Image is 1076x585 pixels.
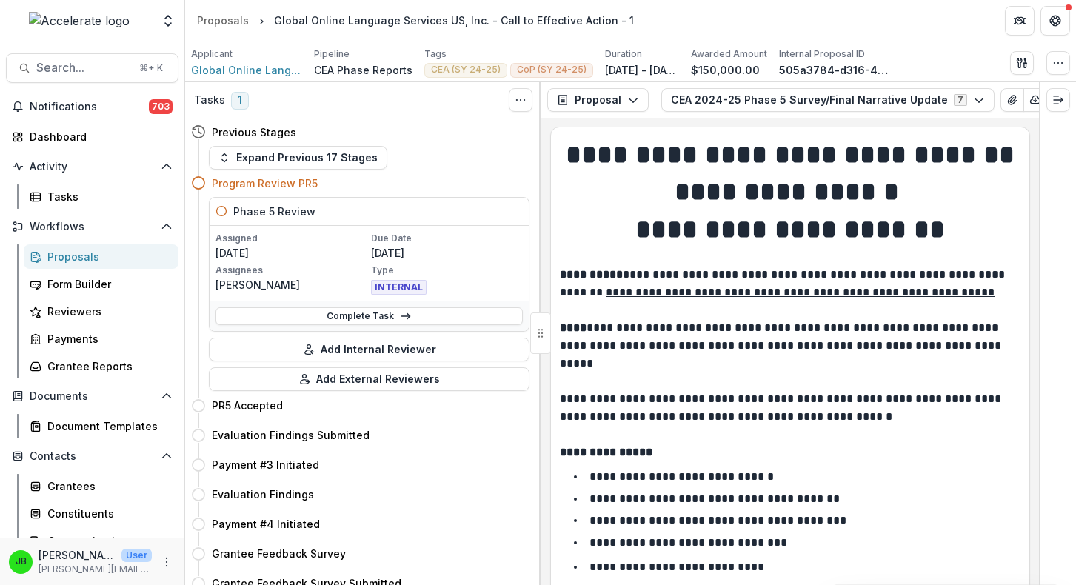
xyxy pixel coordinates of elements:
button: Open Activity [6,155,178,178]
a: Proposals [191,10,255,31]
h4: Evaluation Findings [212,487,314,502]
p: Duration [605,47,642,61]
span: INTERNAL [371,280,427,295]
h4: Grantee Feedback Survey [212,546,346,561]
div: Tasks [47,189,167,204]
a: Global Online Language Services US, Inc. [191,62,302,78]
a: Reviewers [24,299,178,324]
div: ⌘ + K [136,60,166,76]
div: Form Builder [47,276,167,292]
h3: Tasks [194,94,225,107]
button: Open Contacts [6,444,178,468]
button: Add Internal Reviewer [209,338,529,361]
h4: Program Review PR5 [212,175,318,191]
a: Proposals [24,244,178,269]
div: Jennifer Bronson [16,557,27,566]
a: Grantee Reports [24,354,178,378]
h4: Payment #3 Initiated [212,457,319,472]
div: Document Templates [47,418,167,434]
p: Assignees [215,264,368,277]
a: Grantees [24,474,178,498]
a: Document Templates [24,414,178,438]
h4: Previous Stages [212,124,296,140]
span: Activity [30,161,155,173]
button: Open entity switcher [158,6,178,36]
img: Accelerate logo [29,12,130,30]
h4: Evaluation Findings Submitted [212,427,370,443]
span: 703 [149,99,173,114]
p: [DATE] [215,245,368,261]
div: Global Online Language Services US, Inc. - Call to Effective Action - 1 [274,13,634,28]
nav: breadcrumb [191,10,640,31]
p: [PERSON_NAME][EMAIL_ADDRESS][PERSON_NAME][DOMAIN_NAME] [39,563,152,576]
p: Assigned [215,232,368,245]
span: Contacts [30,450,155,463]
button: CEA 2024-25 Phase 5 Survey/Final Narrative Update7 [661,88,995,112]
div: Proposals [197,13,249,28]
span: Search... [36,61,130,75]
p: [PERSON_NAME] [39,547,116,563]
p: Type [371,264,524,277]
p: [DATE] [371,245,524,261]
div: Grantee Reports [47,358,167,374]
a: Tasks [24,184,178,209]
a: Communications [24,529,178,553]
a: Payments [24,327,178,351]
a: Complete Task [215,307,523,325]
button: View Attached Files [1000,88,1024,112]
div: Payments [47,331,167,347]
p: CEA Phase Reports [314,62,412,78]
button: Expand right [1046,88,1070,112]
h4: Payment #4 Initiated [212,516,320,532]
a: Form Builder [24,272,178,296]
p: Due Date [371,232,524,245]
p: Pipeline [314,47,350,61]
div: Communications [47,533,167,549]
a: Dashboard [6,124,178,149]
button: Add External Reviewers [209,367,529,391]
p: Awarded Amount [691,47,767,61]
div: Constituents [47,506,167,521]
p: $150,000.00 [691,62,760,78]
button: Proposal [547,88,649,112]
button: More [158,553,176,571]
div: Reviewers [47,304,167,319]
button: Open Workflows [6,215,178,238]
button: Get Help [1040,6,1070,36]
a: Constituents [24,501,178,526]
div: Grantees [47,478,167,494]
p: Tags [424,47,447,61]
button: Notifications703 [6,95,178,118]
button: Toggle View Cancelled Tasks [509,88,532,112]
span: Workflows [30,221,155,233]
h5: Phase 5 Review [233,204,315,219]
span: Notifications [30,101,149,113]
span: CoP (SY 24-25) [517,64,587,75]
button: Open Documents [6,384,178,408]
p: 505a3784-d316-4dcc-aa09-530700ad7b8f [779,62,890,78]
div: Proposals [47,249,167,264]
button: Partners [1005,6,1035,36]
p: Applicant [191,47,233,61]
p: User [121,549,152,562]
button: Expand Previous 17 Stages [209,146,387,170]
button: Search... [6,53,178,83]
span: CEA (SY 24-25) [431,64,501,75]
h4: PR5 Accepted [212,398,283,413]
span: 1 [231,92,249,110]
p: [DATE] - [DATE] [605,62,679,78]
div: Dashboard [30,129,167,144]
p: [PERSON_NAME] [215,277,368,292]
p: Internal Proposal ID [779,47,865,61]
span: Documents [30,390,155,403]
